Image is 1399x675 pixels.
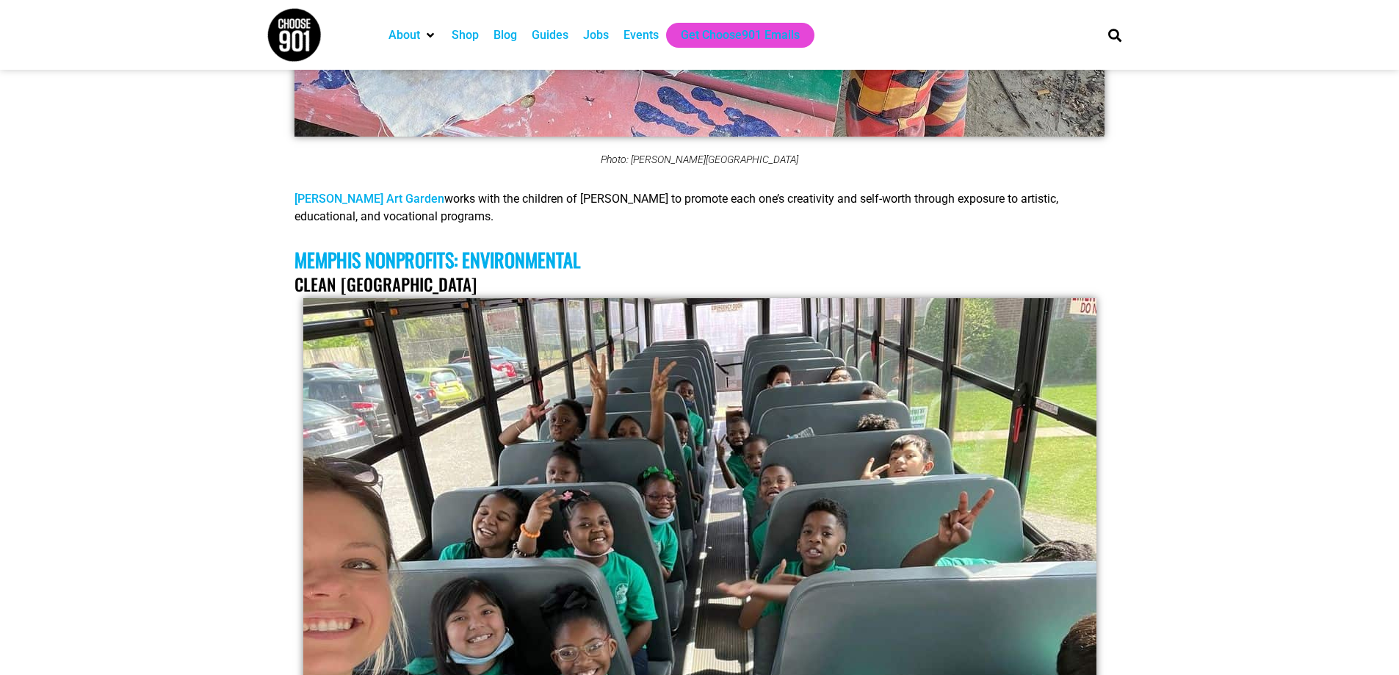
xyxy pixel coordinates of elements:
div: Search [1102,23,1127,47]
nav: Main nav [381,23,1083,48]
a: Blog [494,26,517,44]
a: Shop [452,26,479,44]
a: Jobs [583,26,609,44]
h3: Memphis Nonprofits: Environmental [294,248,1105,271]
a: [PERSON_NAME] Art Garden [294,192,444,206]
a: Clean [GEOGRAPHIC_DATA] [294,272,477,297]
a: Events [623,26,659,44]
p: works with the children of [PERSON_NAME] to promote each one’s creativity and self-worth through ... [294,190,1105,225]
a: Guides [532,26,568,44]
div: About [381,23,444,48]
figcaption: Photo: [PERSON_NAME][GEOGRAPHIC_DATA] [294,154,1105,165]
a: Get Choose901 Emails [681,26,800,44]
a: About [388,26,420,44]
